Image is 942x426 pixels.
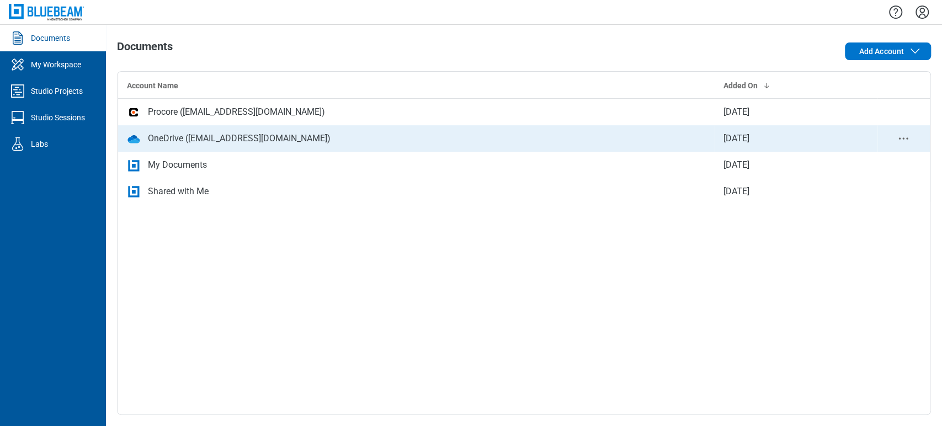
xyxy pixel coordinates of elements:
td: [DATE] [715,99,877,125]
div: Procore ([EMAIL_ADDRESS][DOMAIN_NAME]) [148,105,325,119]
div: Labs [31,139,48,150]
svg: Studio Projects [9,82,26,100]
table: bb-data-table [118,72,930,205]
div: OneDrive ([EMAIL_ADDRESS][DOMAIN_NAME]) [148,132,331,145]
img: Bluebeam, Inc. [9,4,84,20]
div: My Documents [148,158,207,172]
div: Shared with Me [148,185,209,198]
svg: Documents [9,29,26,47]
div: Account Name [127,80,706,91]
button: Settings [913,3,931,22]
td: [DATE] [715,125,877,152]
div: Studio Sessions [31,112,85,123]
button: context-menu [897,132,910,145]
h1: Documents [117,40,173,58]
div: Documents [31,33,70,44]
svg: Studio Sessions [9,109,26,126]
div: Studio Projects [31,86,83,97]
span: Add Account [859,46,904,57]
button: Add Account [845,42,931,60]
svg: My Workspace [9,56,26,73]
td: [DATE] [715,178,877,205]
svg: Labs [9,135,26,153]
div: Added On [723,80,868,91]
td: [DATE] [715,152,877,178]
div: My Workspace [31,59,81,70]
